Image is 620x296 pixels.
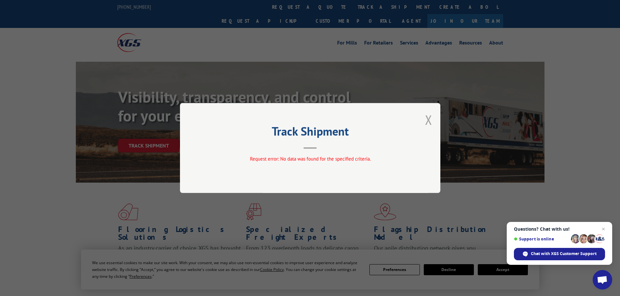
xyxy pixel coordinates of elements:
span: Request error: No data was found for the specified criteria. [250,156,370,162]
span: Support is online [514,237,569,241]
h2: Track Shipment [213,127,408,139]
span: Questions? Chat with us! [514,226,605,232]
div: Chat with XGS Customer Support [514,248,605,260]
span: Close chat [599,225,607,233]
div: Open chat [593,270,612,290]
span: Chat with XGS Customer Support [531,251,597,257]
button: Close modal [425,111,432,128]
